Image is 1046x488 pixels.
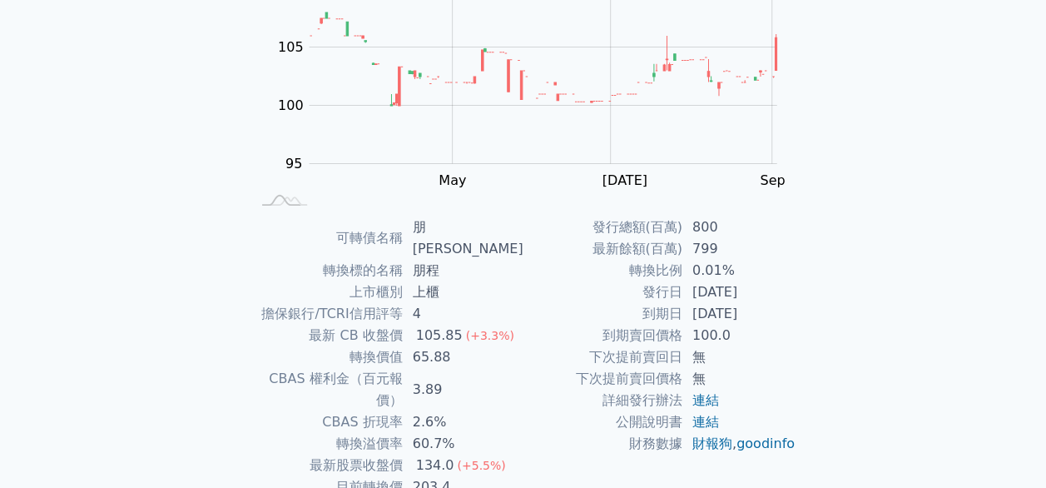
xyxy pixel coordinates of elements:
[682,368,796,390] td: 無
[250,411,403,433] td: CBAS 折現率
[403,260,523,281] td: 朋程
[250,455,403,476] td: 最新股票收盤價
[523,411,682,433] td: 公開說明書
[278,39,304,55] tspan: 105
[250,217,403,260] td: 可轉債名稱
[682,260,796,281] td: 0.01%
[760,172,785,188] tspan: Sep
[403,217,523,260] td: 朋[PERSON_NAME]
[457,459,505,472] span: (+5.5%)
[403,433,523,455] td: 60.7%
[403,411,523,433] td: 2.6%
[602,172,647,188] tspan: [DATE]
[250,281,403,303] td: 上市櫃別
[250,368,403,411] td: CBAS 權利金（百元報價）
[250,433,403,455] td: 轉換溢價率
[250,303,403,325] td: 擔保銀行/TCRI信用評等
[682,303,796,325] td: [DATE]
[736,436,795,451] a: goodinfo
[523,281,682,303] td: 發行日
[682,433,796,455] td: ,
[682,281,796,303] td: [DATE]
[523,433,682,455] td: 財務數據
[523,390,682,411] td: 詳細發行辦法
[523,217,682,238] td: 發行總額(百萬)
[523,260,682,281] td: 轉換比例
[466,329,514,342] span: (+3.3%)
[963,408,1046,488] iframe: Chat Widget
[682,217,796,238] td: 800
[285,156,302,172] tspan: 95
[439,172,466,188] tspan: May
[278,97,304,113] tspan: 100
[682,346,796,368] td: 無
[250,325,403,346] td: 最新 CB 收盤價
[403,303,523,325] td: 4
[250,260,403,281] td: 轉換標的名稱
[403,368,523,411] td: 3.89
[523,368,682,390] td: 下次提前賣回價格
[692,392,719,408] a: 連結
[692,414,719,430] a: 連結
[963,408,1046,488] div: 聊天小工具
[403,346,523,368] td: 65.88
[310,12,776,106] g: Series
[523,325,682,346] td: 到期賣回價格
[413,455,458,476] div: 134.0
[682,238,796,260] td: 799
[692,436,732,451] a: 財報狗
[682,325,796,346] td: 100.0
[250,346,403,368] td: 轉換價值
[523,303,682,325] td: 到期日
[523,346,682,368] td: 下次提前賣回日
[523,238,682,260] td: 最新餘額(百萬)
[403,281,523,303] td: 上櫃
[413,325,466,346] div: 105.85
